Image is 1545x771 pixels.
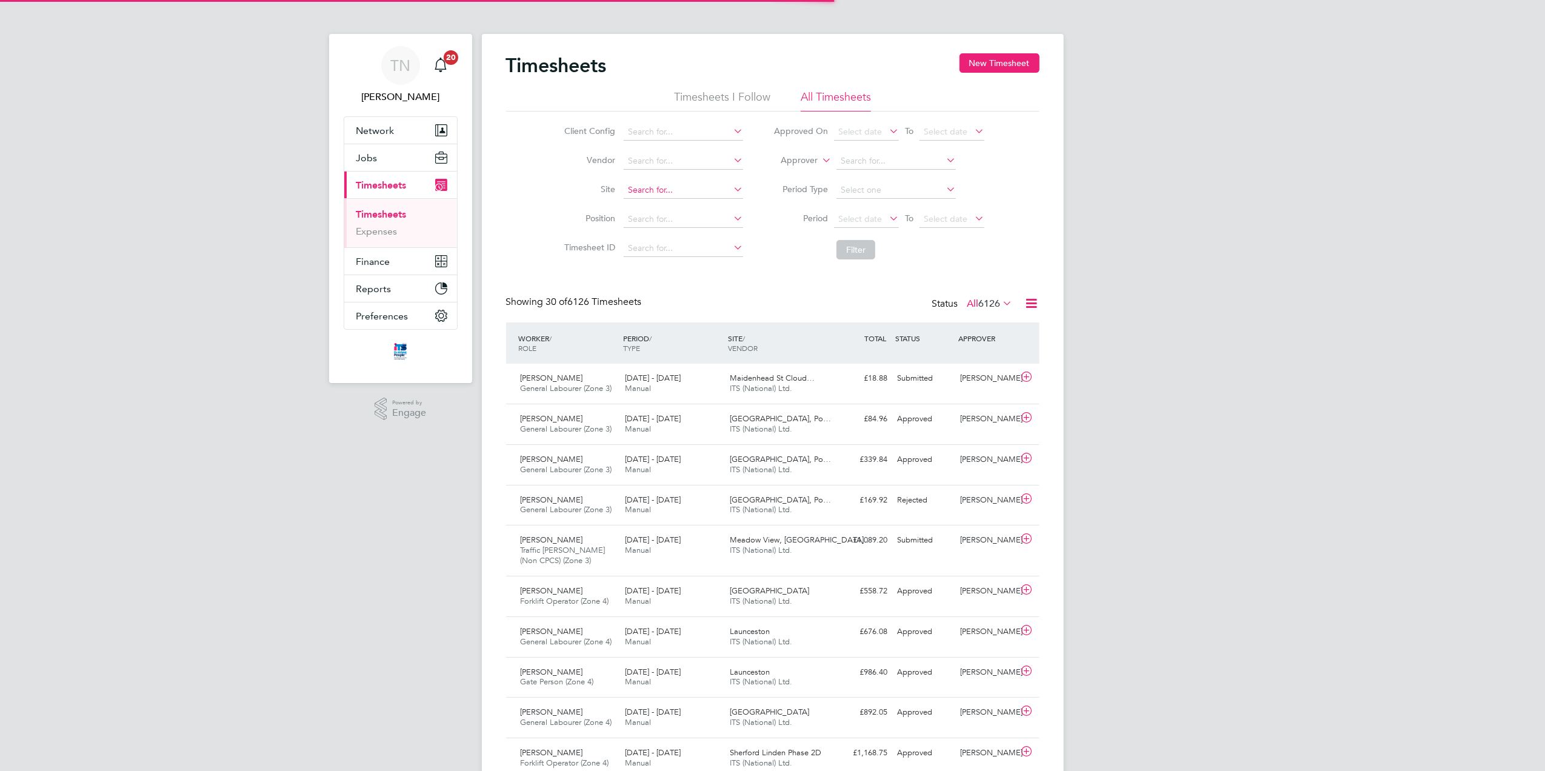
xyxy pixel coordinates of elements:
[344,342,458,361] a: Go to home page
[893,663,956,683] div: Approved
[625,717,651,727] span: Manual
[730,636,792,647] span: ITS (National) Ltd.
[730,464,792,475] span: ITS (National) Ltd.
[625,667,681,677] span: [DATE] - [DATE]
[521,758,609,768] span: Forklift Operator (Zone 4)
[959,53,1039,73] button: New Timesheet
[924,126,967,137] span: Select date
[625,454,681,464] span: [DATE] - [DATE]
[901,210,917,226] span: To
[624,240,743,257] input: Search for...
[356,179,407,191] span: Timesheets
[830,530,893,550] div: £1,089.20
[624,153,743,170] input: Search for...
[955,581,1018,601] div: [PERSON_NAME]
[356,225,398,237] a: Expenses
[344,198,457,247] div: Timesheets
[392,408,426,418] span: Engage
[625,596,651,606] span: Manual
[830,743,893,763] div: £1,168.75
[521,454,583,464] span: [PERSON_NAME]
[838,126,882,137] span: Select date
[955,703,1018,723] div: [PERSON_NAME]
[924,213,967,224] span: Select date
[730,747,821,758] span: Sherford Linden Phase 2D
[955,490,1018,510] div: [PERSON_NAME]
[893,703,956,723] div: Approved
[830,703,893,723] div: £892.05
[955,530,1018,550] div: [PERSON_NAME]
[521,586,583,596] span: [PERSON_NAME]
[561,242,615,253] label: Timesheet ID
[344,117,457,144] button: Network
[893,369,956,389] div: Submitted
[550,333,552,343] span: /
[521,636,612,647] span: General Labourer (Zone 4)
[830,369,893,389] div: £18.88
[506,53,607,78] h2: Timesheets
[624,182,743,199] input: Search for...
[830,581,893,601] div: £558.72
[521,413,583,424] span: [PERSON_NAME]
[521,667,583,677] span: [PERSON_NAME]
[624,124,743,141] input: Search for...
[546,296,642,308] span: 6126 Timesheets
[356,310,409,322] span: Preferences
[893,743,956,763] div: Approved
[830,409,893,429] div: £84.96
[625,586,681,596] span: [DATE] - [DATE]
[521,707,583,717] span: [PERSON_NAME]
[649,333,652,343] span: /
[444,50,458,65] span: 20
[519,343,537,353] span: ROLE
[893,530,956,550] div: Submitted
[730,586,809,596] span: [GEOGRAPHIC_DATA]
[625,758,651,768] span: Manual
[836,182,956,199] input: Select one
[763,155,818,167] label: Approver
[955,409,1018,429] div: [PERSON_NAME]
[625,707,681,717] span: [DATE] - [DATE]
[375,398,426,421] a: Powered byEngage
[561,184,615,195] label: Site
[674,90,770,112] li: Timesheets I Follow
[429,46,453,85] a: 20
[955,743,1018,763] div: [PERSON_NAME]
[521,676,594,687] span: Gate Person (Zone 4)
[356,283,392,295] span: Reports
[561,155,615,165] label: Vendor
[773,213,828,224] label: Period
[830,663,893,683] div: £986.40
[773,125,828,136] label: Approved On
[521,596,609,606] span: Forklift Operator (Zone 4)
[356,152,378,164] span: Jobs
[625,676,651,687] span: Manual
[730,383,792,393] span: ITS (National) Ltd.
[730,667,770,677] span: Launceston
[865,333,887,343] span: TOTAL
[521,545,606,566] span: Traffic [PERSON_NAME] (Non CPCS) (Zone 3)
[955,327,1018,349] div: APPROVER
[625,626,681,636] span: [DATE] - [DATE]
[730,676,792,687] span: ITS (National) Ltd.
[932,296,1015,313] div: Status
[625,545,651,555] span: Manual
[730,495,831,505] span: [GEOGRAPHIC_DATA], Po…
[830,622,893,642] div: £676.08
[725,327,830,359] div: SITE
[955,663,1018,683] div: [PERSON_NAME]
[625,535,681,545] span: [DATE] - [DATE]
[893,327,956,349] div: STATUS
[730,596,792,606] span: ITS (National) Ltd.
[561,125,615,136] label: Client Config
[516,327,621,359] div: WORKER
[742,333,745,343] span: /
[546,296,568,308] span: 30 of
[730,717,792,727] span: ITS (National) Ltd.
[390,58,410,73] span: TN
[521,383,612,393] span: General Labourer (Zone 3)
[356,125,395,136] span: Network
[730,535,872,545] span: Meadow View, [GEOGRAPHIC_DATA]…
[967,298,1013,310] label: All
[521,504,612,515] span: General Labourer (Zone 3)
